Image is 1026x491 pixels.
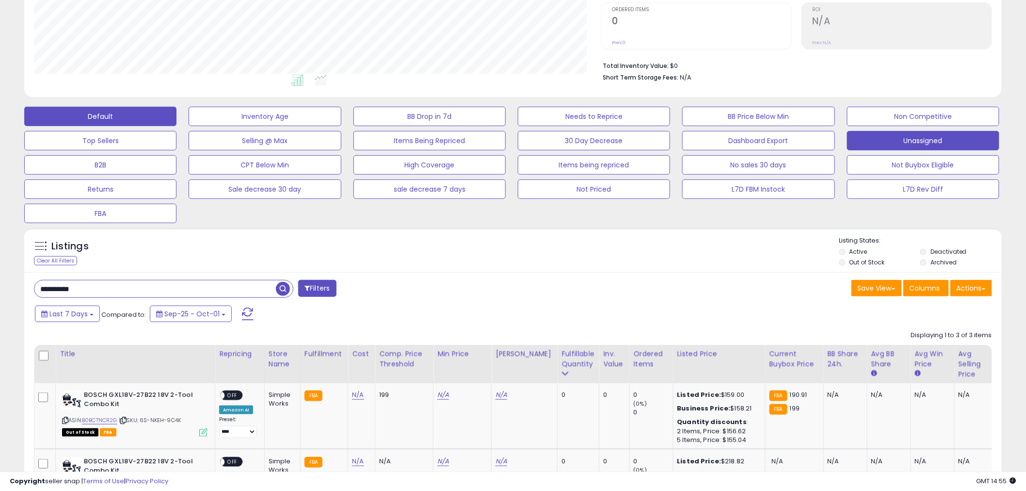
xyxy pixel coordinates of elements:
span: ROI [812,7,992,13]
b: Short Term Storage Fees: [603,73,678,82]
button: BB Price Below Min [682,107,834,126]
div: 0 [561,391,592,399]
div: $159.00 [677,391,758,399]
button: Columns [903,280,949,296]
button: Filters [298,280,336,297]
label: Deactivated [930,247,967,256]
div: Preset: [219,416,257,438]
a: N/A [496,390,507,400]
div: N/A [959,391,991,399]
div: 0 [561,457,592,466]
button: Default [24,107,176,126]
small: Prev: 0 [612,40,625,46]
div: 5 Items, Price: $155.04 [677,436,758,444]
div: Title [60,349,211,359]
span: Last 7 Days [49,309,88,319]
button: No sales 30 days [682,155,834,175]
button: Items Being Repriced [353,131,506,150]
button: BB Drop in 7d [353,107,506,126]
div: N/A [379,457,426,466]
button: Not Buybox Eligible [847,155,999,175]
div: N/A [915,391,947,399]
span: 190.91 [790,390,807,399]
div: N/A [915,457,947,466]
div: 0 [603,391,622,399]
button: FBA [24,204,176,223]
button: Top Sellers [24,131,176,150]
a: N/A [437,457,449,466]
button: CPT Below Min [189,155,341,175]
b: Total Inventory Value: [603,62,669,70]
div: N/A [871,457,903,466]
label: Out of Stock [850,258,885,266]
small: Prev: N/A [812,40,831,46]
small: (0%) [634,400,647,408]
div: [PERSON_NAME] [496,349,553,359]
div: Displaying 1 to 3 of 3 items [911,331,992,340]
li: $0 [603,59,985,71]
div: ASIN: [62,391,208,436]
div: Clear All Filters [34,256,77,265]
button: L7D FBM Instock [682,180,834,199]
span: All listings that are currently out of stock and unavailable for purchase on Amazon [62,428,98,437]
div: Simple Works CA [269,457,293,484]
button: Inventory Age [189,107,341,126]
span: N/A [680,73,691,82]
div: N/A [828,391,860,399]
div: Amazon AI [219,406,253,414]
div: N/A [828,457,860,466]
div: Fulfillment [305,349,344,359]
button: B2B [24,155,176,175]
div: Cost [352,349,371,359]
div: : [677,418,758,426]
div: $158.21 [677,404,758,413]
div: BB Share 24h. [828,349,863,369]
div: 0 [634,391,673,399]
button: High Coverage [353,155,506,175]
div: Comp. Price Threshold [379,349,429,369]
b: Listed Price: [677,390,721,399]
span: OFF [224,458,240,466]
a: N/A [352,390,364,400]
strong: Copyright [10,476,45,486]
button: Sale decrease 30 day [189,180,341,199]
span: Columns [910,283,940,293]
b: Business Price: [677,404,731,413]
button: Last 7 Days [35,306,100,322]
div: N/A [871,391,903,399]
span: FBA [100,428,116,437]
button: L7D Rev Diff [847,180,999,199]
div: Simple Works [269,391,293,408]
span: 199 [790,404,800,413]
button: Unassigned [847,131,999,150]
h5: Listings [51,240,89,253]
span: Sep-25 - Oct-01 [164,309,220,319]
span: Ordered Items [612,7,791,13]
button: Not Priced [518,180,670,199]
button: Save View [851,280,902,296]
a: Privacy Policy [126,476,168,486]
div: $218.82 [677,457,758,466]
div: 2 Items, Price: $156.62 [677,427,758,436]
span: OFF [224,392,240,400]
b: Quantity discounts [677,417,747,426]
small: FBA [305,457,322,468]
button: Actions [950,280,992,296]
div: Avg BB Share [871,349,907,369]
span: N/A [772,457,784,466]
img: 413t0VLSBrL._SL40_.jpg [62,457,81,476]
div: Fulfillable Quantity [561,349,595,369]
small: FBA [769,391,787,401]
div: 199 [379,391,426,399]
a: N/A [496,457,507,466]
button: 30 Day Decrease [518,131,670,150]
b: BOSCH GXL18V-27B22 18V 2-Tool Combo Kit [84,457,202,477]
b: Listed Price: [677,457,721,466]
div: Min Price [437,349,487,359]
a: N/A [352,457,364,466]
small: Avg BB Share. [871,369,877,378]
div: Listed Price [677,349,761,359]
small: FBA [769,404,787,415]
button: Needs to Reprice [518,107,670,126]
div: 0 [603,457,622,466]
